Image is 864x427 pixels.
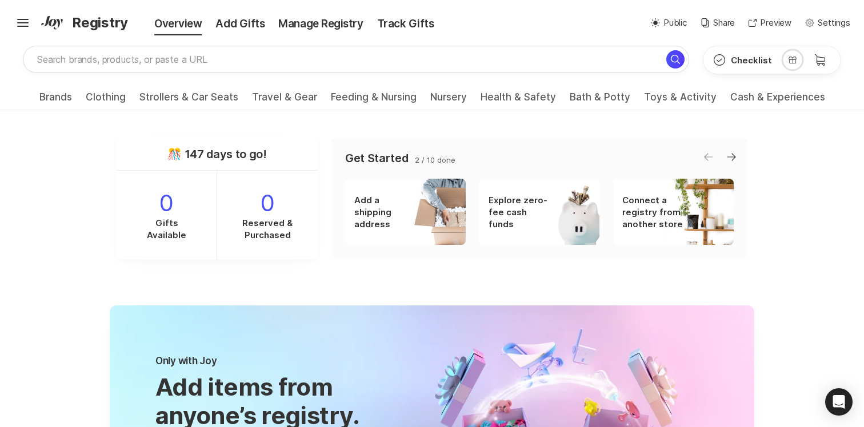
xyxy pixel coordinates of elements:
p: Connect a registry from another store [622,194,685,230]
button: Settings [805,17,850,30]
p: 0 [117,190,217,217]
a: Toys & Activity [644,91,717,110]
a: Brands [39,91,72,110]
p: 🎊 147 days to go! [167,147,267,161]
a: Cash & Experiences [730,91,825,110]
p: Public [663,17,687,30]
span: Registry [72,13,128,33]
p: Add a shipping address [354,194,417,230]
p: 2 / 10 done [415,155,455,165]
p: Explore zero-fee cash funds [489,194,551,230]
a: Feeding & Nursing [331,91,417,110]
a: Nursery [430,91,467,110]
div: Track Gifts [370,16,441,32]
a: Clothing [86,91,126,110]
div: Overview [131,16,209,32]
button: Share [701,17,735,30]
p: 0 [217,190,318,217]
a: Bath & Potty [570,91,630,110]
a: Health & Safety [481,91,556,110]
p: Reserved & Purchased [239,217,296,241]
button: Public [651,17,687,30]
a: Travel & Gear [252,91,317,110]
p: Gifts Available [138,217,195,241]
input: Search brands, products, or paste a URL [23,46,689,73]
p: Settings [818,17,850,30]
p: Get Started [345,151,408,165]
p: Only with Joy [155,355,360,373]
div: Manage Registry [271,16,370,32]
div: Open Intercom Messenger [825,388,853,416]
button: Preview [749,17,791,30]
a: Strollers & Car Seats [139,91,238,110]
button: Checklist [703,46,781,74]
div: Add Gifts [209,16,271,32]
p: Preview [760,17,791,30]
button: Search for [666,50,685,69]
p: Share [713,17,735,30]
